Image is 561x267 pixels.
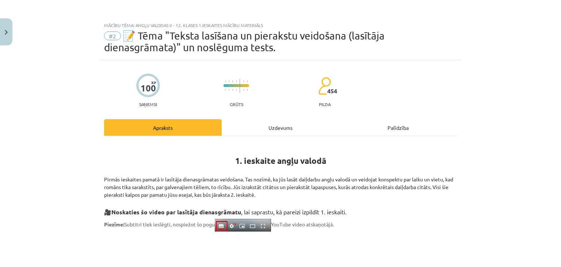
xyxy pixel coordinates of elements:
[243,80,244,82] img: icon-short-line-57e1e144782c952c97e751825c79c345078a6d821885a25fce030b3d8c18986b.svg
[104,221,334,227] span: Subtitri tiek ieslēgti, nospiežot šo pogu YouTube video atskaņotājā.
[151,80,156,84] span: XP
[236,89,237,91] img: icon-short-line-57e1e144782c952c97e751825c79c345078a6d821885a25fce030b3d8c18986b.svg
[104,168,457,199] p: Pirmās ieskaites pamatā ir lasītāja dienasgrāmatas veidošana. Tas nozīmē, ka jūs lasāt daiļdarbu ...
[318,77,331,95] img: students-c634bb4e5e11cddfef0936a35e636f08e4e9abd3cc4e673bd6f9a4125e45ecb1.svg
[104,119,222,136] div: Apraksts
[104,203,457,217] h3: 🎥 , lai saprastu, kā pareizi izpildīt 1. ieskaiti.
[327,88,337,94] span: 454
[236,80,237,82] img: icon-short-line-57e1e144782c952c97e751825c79c345078a6d821885a25fce030b3d8c18986b.svg
[136,102,160,107] p: Saņemsi
[225,89,226,91] img: icon-short-line-57e1e144782c952c97e751825c79c345078a6d821885a25fce030b3d8c18986b.svg
[104,221,124,227] strong: Piezīme:
[104,23,457,28] div: Mācību tēma: Angļu valodas ii - 12. klases 1.ieskaites mācību materiāls
[243,89,244,91] img: icon-short-line-57e1e144782c952c97e751825c79c345078a6d821885a25fce030b3d8c18986b.svg
[247,89,248,91] img: icon-short-line-57e1e144782c952c97e751825c79c345078a6d821885a25fce030b3d8c18986b.svg
[141,83,156,93] div: 100
[235,155,326,166] strong: 1. ieskaite angļu valodā
[104,31,121,40] span: #2
[230,102,243,107] p: Grūts
[232,89,233,91] img: icon-short-line-57e1e144782c952c97e751825c79c345078a6d821885a25fce030b3d8c18986b.svg
[111,208,241,216] strong: Noskaties šo video par lasītāja dienasgrāmatu
[225,80,226,82] img: icon-short-line-57e1e144782c952c97e751825c79c345078a6d821885a25fce030b3d8c18986b.svg
[319,102,331,107] p: pilda
[339,119,457,136] div: Palīdzība
[232,80,233,82] img: icon-short-line-57e1e144782c952c97e751825c79c345078a6d821885a25fce030b3d8c18986b.svg
[104,30,385,53] span: 📝 Tēma "Teksta lasīšana un pierakstu veidošana (lasītāja dienasgrāmata)" un noslēguma tests.
[5,30,8,35] img: icon-close-lesson-0947bae3869378f0d4975bcd49f059093ad1ed9edebbc8119c70593378902aed.svg
[222,119,339,136] div: Uzdevums
[247,80,248,82] img: icon-short-line-57e1e144782c952c97e751825c79c345078a6d821885a25fce030b3d8c18986b.svg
